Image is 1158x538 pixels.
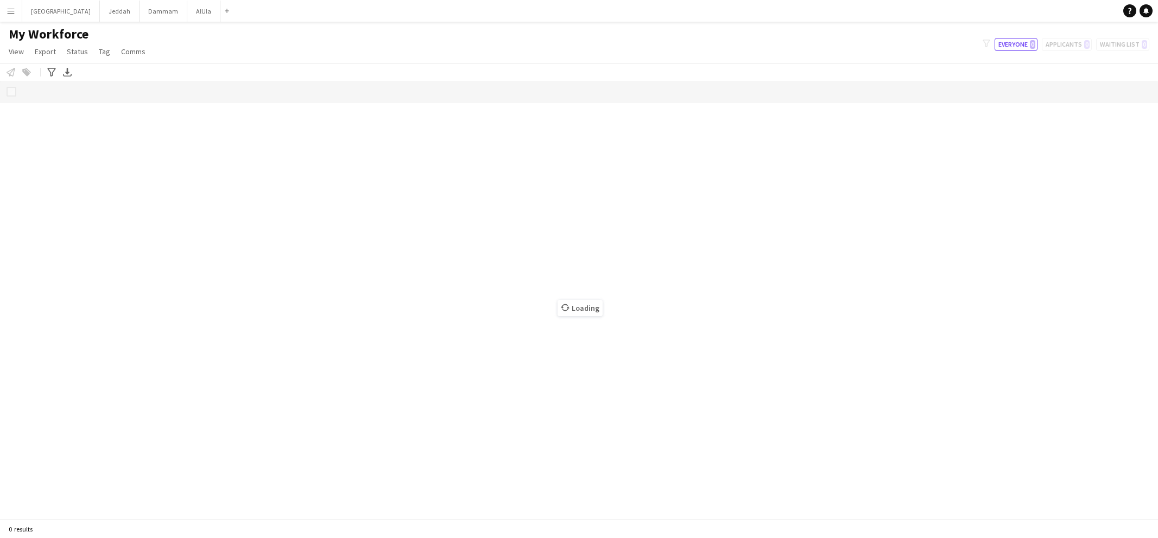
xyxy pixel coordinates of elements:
span: 0 [1030,40,1035,49]
span: Loading [558,300,603,316]
span: View [9,47,24,56]
a: Status [62,44,92,59]
a: View [4,44,28,59]
span: My Workforce [9,26,88,42]
button: [GEOGRAPHIC_DATA] [22,1,100,22]
span: Status [67,47,88,56]
span: Tag [99,47,110,56]
a: Tag [94,44,115,59]
button: Everyone0 [995,38,1037,51]
span: Comms [121,47,145,56]
app-action-btn: Advanced filters [45,66,58,79]
app-action-btn: Export XLSX [61,66,74,79]
button: AlUla [187,1,220,22]
a: Export [30,44,60,59]
button: Dammam [140,1,187,22]
button: Jeddah [100,1,140,22]
span: Export [35,47,56,56]
a: Comms [117,44,150,59]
